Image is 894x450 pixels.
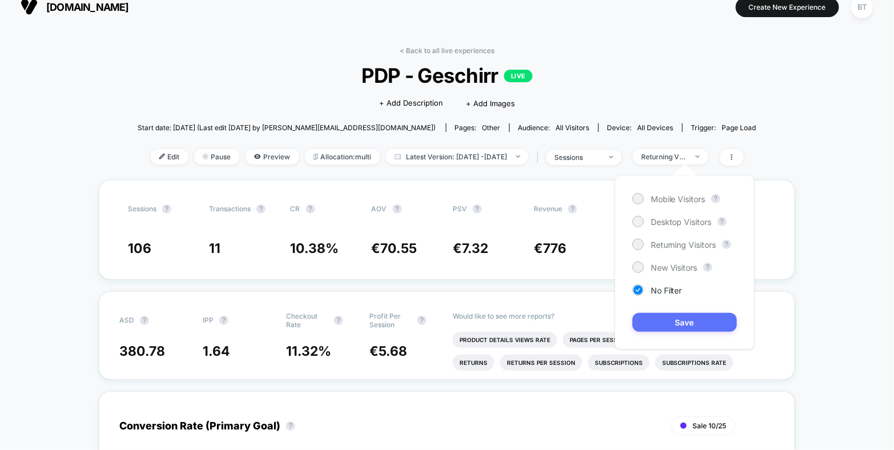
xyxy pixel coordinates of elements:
[453,204,467,213] span: PSV
[119,316,134,324] span: ASD
[286,343,331,359] span: 11.32 %
[718,217,727,226] button: ?
[556,123,590,132] span: All Visitors
[168,63,725,87] span: PDP - Geschirr
[482,123,501,132] span: other
[722,240,731,249] button: ?
[369,343,407,359] span: €
[534,149,546,166] span: |
[378,343,407,359] span: 5.68
[703,263,712,272] button: ?
[203,154,208,159] img: end
[372,240,417,256] span: €
[151,149,188,164] span: Edit
[609,156,613,158] img: end
[394,154,401,159] img: calendar
[386,149,529,164] span: Latest Version: [DATE] - [DATE]
[711,194,720,203] button: ?
[393,204,402,214] button: ?
[305,149,380,164] span: Allocation: multi
[334,316,343,325] button: ?
[473,204,482,214] button: ?
[651,217,712,227] span: Desktop Visitors
[534,240,566,256] span: €
[381,240,417,256] span: 70.55
[651,263,698,272] span: New Visitors
[128,240,151,256] span: 106
[379,98,443,109] span: + Add Description
[518,123,590,132] div: Audience:
[453,332,557,348] li: Product Details Views Rate
[651,240,716,250] span: Returning Visitors
[194,149,240,164] span: Pause
[543,240,566,256] span: 776
[722,123,756,132] span: Page Load
[245,149,299,164] span: Preview
[400,46,494,55] a: < Back to all live experiences
[642,152,687,161] div: Returning Visitors
[162,204,171,214] button: ?
[651,194,706,204] span: Mobile Visitors
[638,123,674,132] span: all devices
[598,123,682,132] span: Device:
[369,312,412,329] span: Profit Per Session
[453,312,775,320] p: Would like to see more reports?
[291,204,300,213] span: CR
[219,316,228,325] button: ?
[555,153,601,162] div: sessions
[313,154,318,160] img: rebalance
[651,286,682,295] span: No Filter
[504,70,533,82] p: LIVE
[159,154,165,159] img: edit
[372,204,387,213] span: AOV
[696,155,700,158] img: end
[291,240,339,256] span: 10.38 %
[453,240,488,256] span: €
[286,312,328,329] span: Checkout Rate
[588,355,650,371] li: Subscriptions
[692,421,726,430] span: Sale 10/25
[655,355,734,371] li: Subscriptions Rate
[203,343,230,359] span: 1.64
[256,204,265,214] button: ?
[140,316,149,325] button: ?
[46,1,129,13] span: [DOMAIN_NAME]
[209,204,251,213] span: Transactions
[691,123,756,132] div: Trigger:
[462,240,488,256] span: 7.32
[534,204,562,213] span: Revenue
[563,332,635,348] li: Pages Per Session
[128,204,156,213] span: Sessions
[286,421,295,431] button: ?
[138,123,436,132] span: Start date: [DATE] (Last edit [DATE] by [PERSON_NAME][EMAIL_ADDRESS][DOMAIN_NAME])
[633,313,737,332] button: Save
[417,316,426,325] button: ?
[568,204,577,214] button: ?
[466,99,515,108] span: + Add Images
[203,316,214,324] span: IPP
[306,204,315,214] button: ?
[119,343,165,359] span: 380.78
[209,240,220,256] span: 11
[500,355,582,371] li: Returns Per Session
[453,355,494,371] li: Returns
[516,155,520,158] img: end
[455,123,501,132] div: Pages:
